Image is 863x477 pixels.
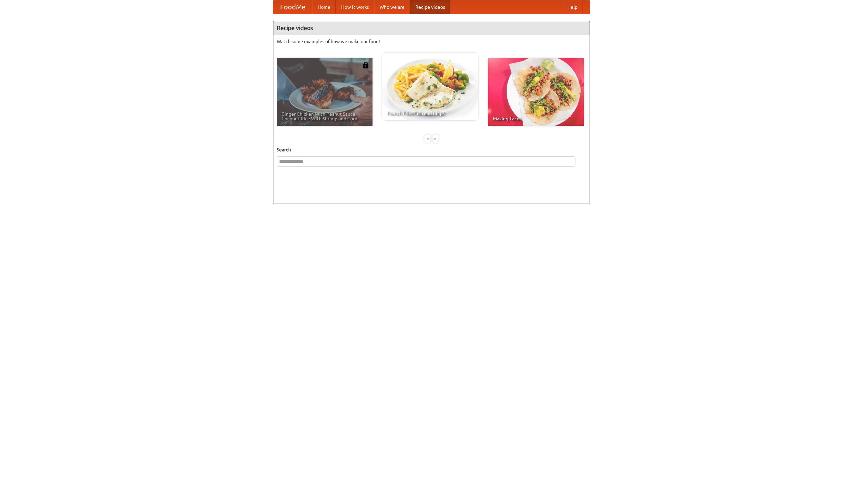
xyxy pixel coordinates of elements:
span: Making Tacos [493,116,579,121]
h5: Search [277,146,586,153]
a: Home [312,0,336,14]
a: FoodMe [273,0,312,14]
img: 483408.png [362,62,369,68]
a: Who we are [374,0,410,14]
div: » [433,135,439,143]
p: Watch some examples of how we make our food! [277,38,586,45]
a: Help [562,0,583,14]
a: Making Tacos [488,58,584,126]
a: Recipe videos [410,0,450,14]
a: French Fries Fish and Chips [382,53,478,120]
h4: Recipe videos [273,21,590,35]
span: French Fries Fish and Chips [387,111,473,116]
div: « [424,135,430,143]
a: How it works [336,0,374,14]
